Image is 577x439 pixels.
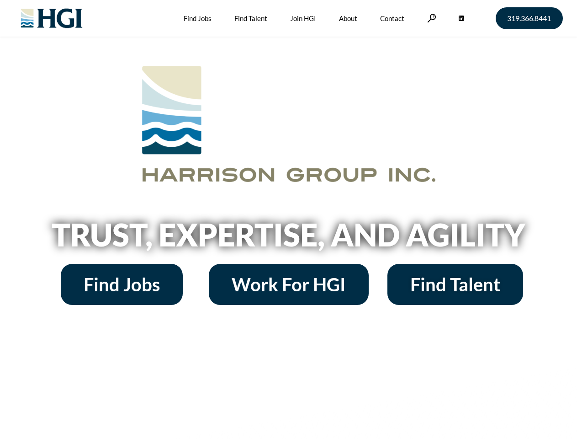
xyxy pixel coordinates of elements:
a: Search [427,14,436,22]
a: Find Jobs [61,264,183,305]
span: Find Talent [410,275,500,294]
span: Work For HGI [232,275,346,294]
span: 319.366.8441 [507,15,551,22]
a: Find Talent [387,264,523,305]
a: Work For HGI [209,264,369,305]
a: 319.366.8441 [496,7,563,29]
h2: Trust, Expertise, and Agility [28,219,549,250]
span: Find Jobs [84,275,160,294]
